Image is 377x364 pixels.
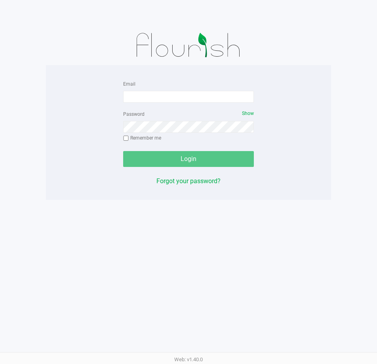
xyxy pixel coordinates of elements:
[123,134,161,142] label: Remember me
[242,111,254,116] span: Show
[123,80,135,88] label: Email
[123,111,145,118] label: Password
[174,356,203,362] span: Web: v1.40.0
[156,176,221,186] button: Forgot your password?
[123,136,129,141] input: Remember me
